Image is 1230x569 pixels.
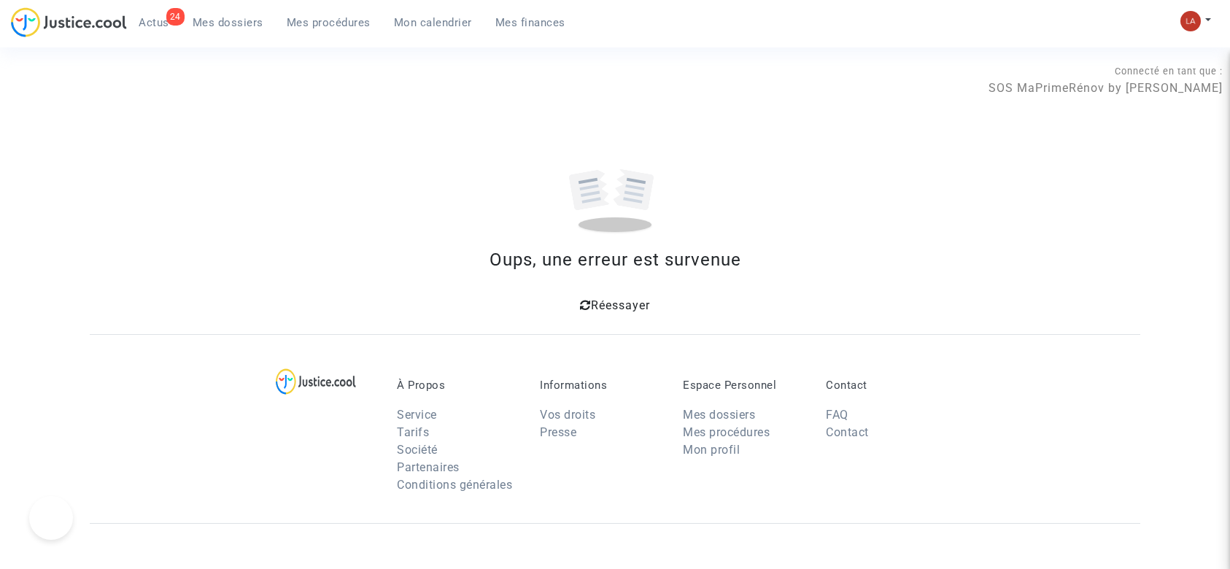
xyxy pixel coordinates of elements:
a: Presse [540,425,576,439]
a: Mes dossiers [683,408,755,422]
p: À Propos [397,379,518,392]
span: Mes procédures [287,16,371,29]
a: 24Actus [127,12,181,34]
a: Mes procédures [683,425,770,439]
a: FAQ [826,408,848,422]
span: Réessayer [591,298,650,312]
img: logo-lg.svg [276,368,357,395]
div: Oups, une erreur est survenue [90,247,1140,273]
a: Mon calendrier [382,12,484,34]
span: Mon calendrier [394,16,472,29]
img: 3f9b7d9779f7b0ffc2b90d026f0682a9 [1180,11,1201,31]
p: Informations [540,379,661,392]
a: Partenaires [397,460,460,474]
a: Mon profil [683,443,740,457]
a: Mes dossiers [181,12,275,34]
a: Tarifs [397,425,429,439]
span: Connecté en tant que : [1115,66,1223,77]
span: Mes dossiers [193,16,263,29]
a: Contact [826,425,869,439]
p: Contact [826,379,947,392]
a: Service [397,408,437,422]
a: Vos droits [540,408,595,422]
a: Conditions générales [397,478,512,492]
span: Actus [139,16,169,29]
p: Espace Personnel [683,379,804,392]
span: Mes finances [495,16,565,29]
iframe: Help Scout Beacon - Open [29,496,73,540]
div: 24 [166,8,185,26]
a: Mes finances [484,12,577,34]
img: jc-logo.svg [11,7,127,37]
a: Mes procédures [275,12,382,34]
a: Société [397,443,438,457]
